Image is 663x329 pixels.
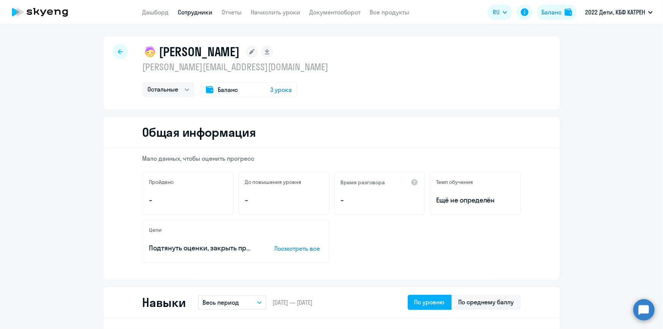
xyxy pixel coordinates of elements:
[565,8,572,16] img: balance
[437,195,514,205] span: Ещё не определён
[493,8,500,17] span: RU
[203,298,239,307] p: Весь период
[142,8,169,16] a: Дашборд
[341,179,385,186] h5: Время разговора
[459,297,514,307] div: По среднему баллу
[149,243,251,253] p: Подтянуть оценки, закрыть пробелы в знаниях (5
[275,244,323,253] p: Посмотреть все
[585,8,645,17] p: 2022 Дети, КБФ КАТРЕН
[142,154,521,163] p: Мало данных, чтобы оценить прогресс
[142,61,329,73] p: [PERSON_NAME][EMAIL_ADDRESS][DOMAIN_NAME]
[537,5,577,20] button: Балансbalance
[251,8,301,16] a: Начислить уроки
[142,295,186,310] h2: Навыки
[272,298,313,307] span: [DATE] — [DATE]
[159,44,240,59] h1: [PERSON_NAME]
[142,125,256,140] h2: Общая информация
[245,179,302,185] h5: До повышения уровня
[198,295,266,310] button: Весь период
[149,195,227,205] p: –
[341,195,418,205] p: –
[487,5,513,20] button: RU
[271,85,292,94] span: 3 урока
[541,8,562,17] div: Баланс
[178,8,213,16] a: Сотрудники
[142,44,158,59] img: child
[415,297,445,307] div: По уровню
[310,8,361,16] a: Документооборот
[149,179,174,185] h5: Пройдено
[245,195,323,205] p: –
[222,8,242,16] a: Отчеты
[581,3,657,21] button: 2022 Дети, КБФ КАТРЕН
[370,8,410,16] a: Все продукты
[149,226,162,233] h5: Цели
[437,179,473,185] h5: Темп обучения
[218,85,238,94] span: Баланс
